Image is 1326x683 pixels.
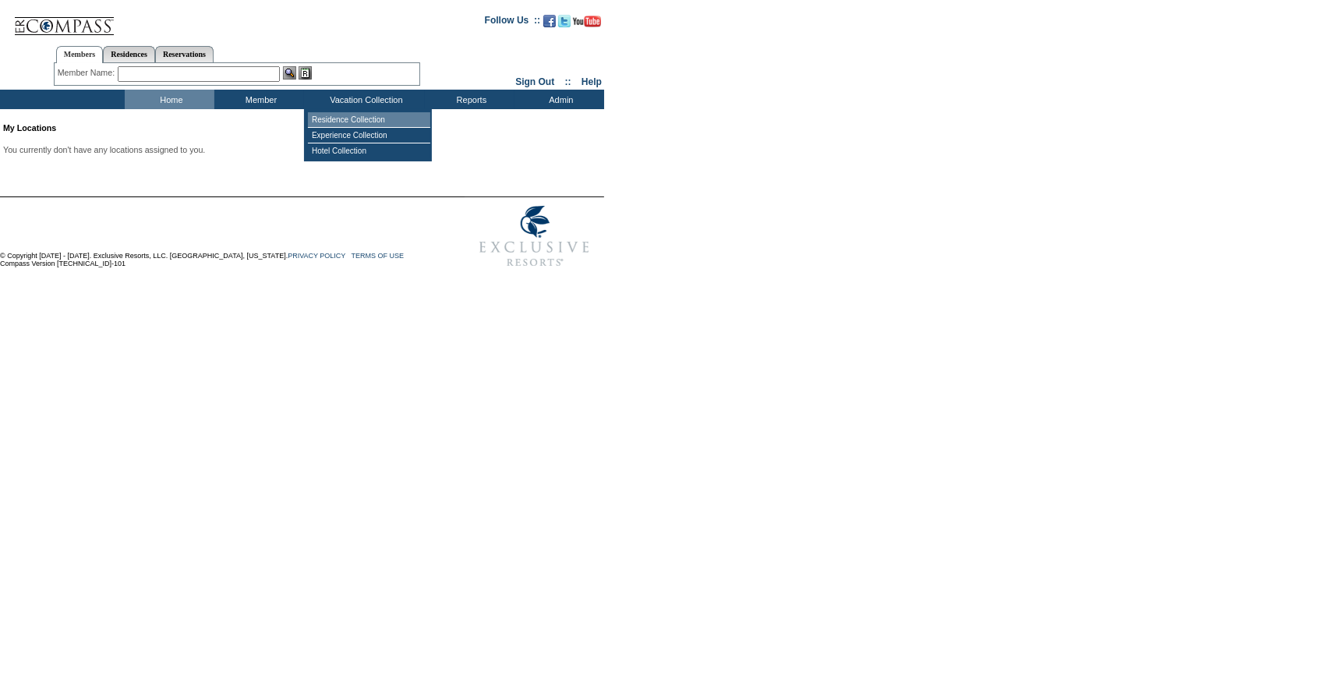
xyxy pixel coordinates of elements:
td: Residence Collection [308,112,430,128]
td: Admin [514,90,604,109]
a: Reservations [155,46,214,62]
td: Member [214,90,304,109]
span: You currently don't have any locations assigned to you. [3,145,205,154]
a: PRIVACY POLICY [288,252,345,260]
img: Follow us on Twitter [558,15,571,27]
a: Subscribe to our YouTube Channel [573,19,601,29]
td: Follow Us :: [485,13,540,32]
img: Reservations [299,66,312,80]
a: Become our fan on Facebook [543,19,556,29]
div: Member Name: [58,66,118,80]
img: Exclusive Resorts [465,197,604,275]
a: Help [582,76,602,87]
a: Residences [103,46,155,62]
img: Subscribe to our YouTube Channel [573,16,601,27]
a: Members [56,46,104,63]
a: Follow us on Twitter [558,19,571,29]
a: Sign Out [515,76,554,87]
a: TERMS OF USE [352,252,405,260]
b: My Locations [3,123,56,133]
img: Compass Home [13,4,115,36]
img: View [283,66,296,80]
td: Hotel Collection [308,143,430,158]
span: :: [565,76,571,87]
td: Home [125,90,214,109]
img: Become our fan on Facebook [543,15,556,27]
td: Experience Collection [308,128,430,143]
td: Vacation Collection [304,90,425,109]
td: Reports [425,90,514,109]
